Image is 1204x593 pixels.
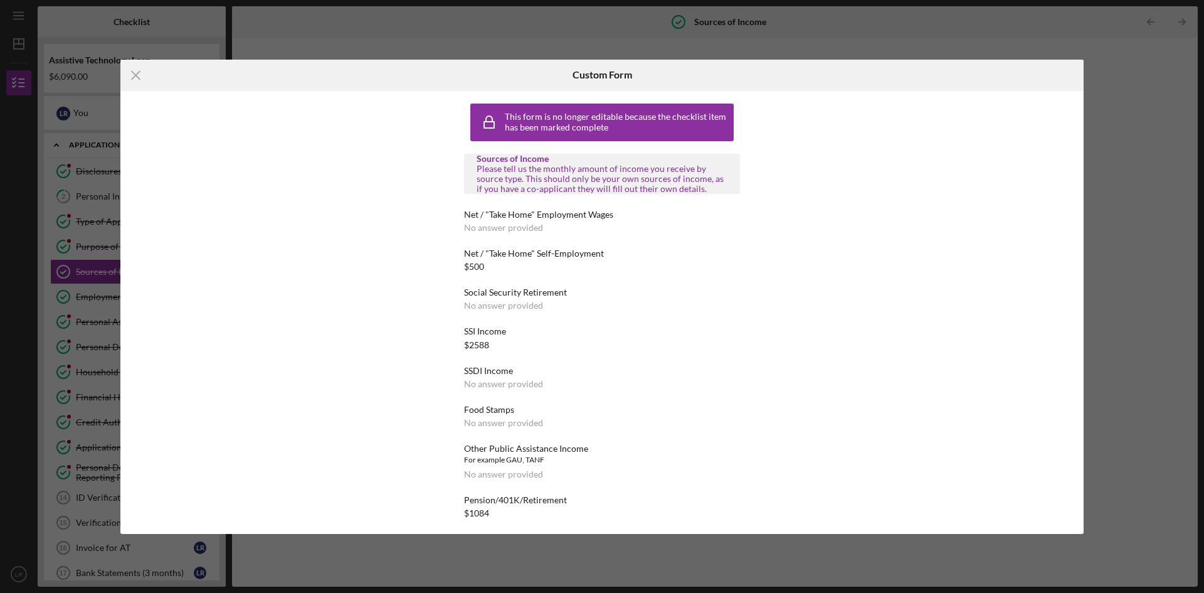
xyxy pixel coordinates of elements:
div: SSDI Income [464,366,740,376]
div: Sources of Income [477,154,727,164]
h6: Custom Form [573,69,632,80]
div: Please tell us the monthly amount of income you receive by source type. This should only be your ... [477,164,727,194]
div: Net / "Take Home" Self-Employment [464,248,740,259]
div: Other Public Assistance Income [464,444,740,454]
div: This form is no longer editable because the checklist item has been marked complete [505,112,731,132]
div: $1084 [464,508,489,518]
div: SSI Income [464,326,740,336]
div: No answer provided [464,469,543,479]
div: No answer provided [464,301,543,311]
div: $2588 [464,340,489,350]
div: No answer provided [464,379,543,389]
div: For example GAU, TANF [464,454,740,466]
div: Net / "Take Home" Employment Wages [464,210,740,220]
div: Social Security Retirement [464,287,740,297]
div: No answer provided [464,418,543,428]
div: Food Stamps [464,405,740,415]
div: Pension/401K/Retirement [464,495,740,505]
div: No answer provided [464,223,543,233]
div: $500 [464,262,484,272]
